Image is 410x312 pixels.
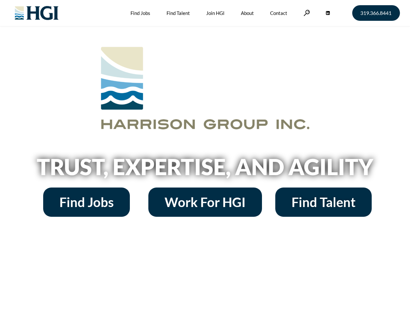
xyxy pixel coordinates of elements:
span: Find Jobs [59,196,114,209]
span: Work For HGI [165,196,246,209]
a: Find Jobs [43,188,130,217]
span: 319.366.8441 [360,10,391,16]
a: Work For HGI [148,188,262,217]
a: 319.366.8441 [352,5,400,21]
a: Find Talent [275,188,372,217]
span: Find Talent [292,196,355,209]
a: Search [304,10,310,16]
h2: Trust, Expertise, and Agility [20,156,390,178]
